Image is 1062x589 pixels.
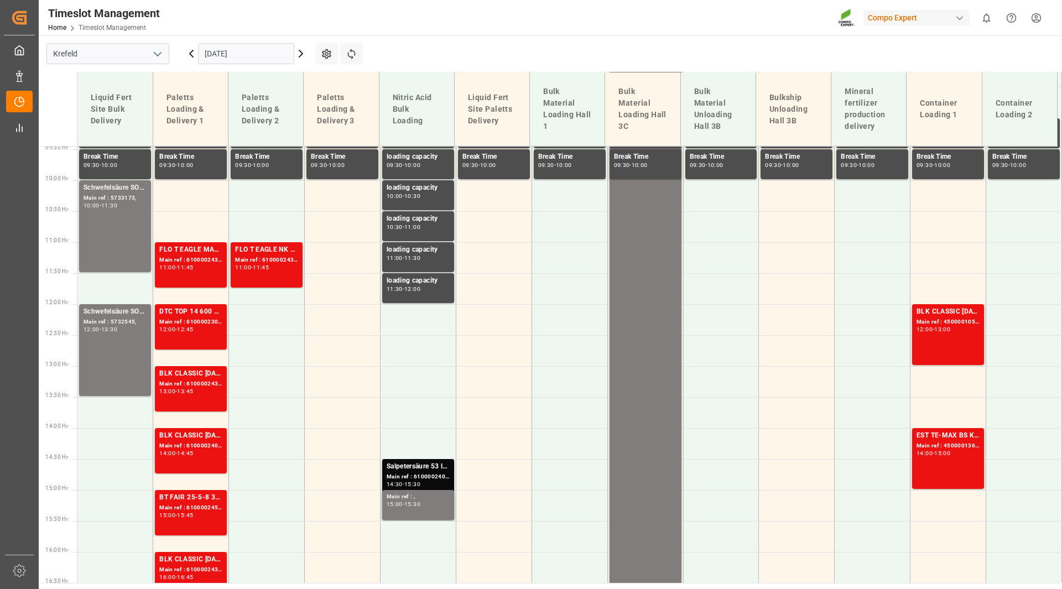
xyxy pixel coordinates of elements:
[404,256,420,260] div: 11:30
[45,361,68,367] span: 13:00 Hr
[934,327,950,332] div: 13:00
[159,554,222,565] div: BLK CLASSIC [DATE] 25kg (x42) INT
[48,5,160,22] div: Timeslot Management
[462,152,525,163] div: Break Time
[235,163,251,168] div: 09:30
[100,163,101,168] div: -
[933,327,934,332] div: -
[387,152,450,163] div: loading capacity
[857,163,858,168] div: -
[45,392,68,398] span: 13:30 Hr
[177,575,193,580] div: 16:45
[387,225,403,230] div: 10:30
[387,183,450,194] div: loading capacity
[159,565,222,575] div: Main ref : 6100002439, 2000001644
[159,265,175,270] div: 11:00
[235,265,251,270] div: 11:00
[387,482,403,487] div: 14:30
[765,163,781,168] div: 09:30
[45,547,68,553] span: 16:00 Hr
[84,317,147,327] div: Main ref : 5732545,
[614,81,671,137] div: Bulk Material Loading Hall 3C
[917,441,980,451] div: Main ref : 4500001366, 2000001632
[159,441,222,451] div: Main ref : 6100002402, 2000002016
[159,244,222,256] div: FLO T EAGLE MASTER [DATE] 25kg(x40) INTFTL S NK 8-0-24 25kg (x40) INTKGA 0-0-28 25kg (x40) INTFLO...
[84,152,147,163] div: Break Time
[783,163,799,168] div: 10:00
[327,163,329,168] div: -
[84,163,100,168] div: 09:30
[159,389,175,394] div: 13:00
[159,327,175,332] div: 12:00
[462,163,478,168] div: 09:30
[614,152,677,163] div: Break Time
[632,163,648,168] div: 10:00
[45,206,68,212] span: 10:30 Hr
[46,43,169,64] input: Type to search/select
[917,317,980,327] div: Main ref : 4500001059, 2000000817
[235,152,298,163] div: Break Time
[313,87,369,131] div: Paletts Loading & Delivery 3
[934,163,950,168] div: 10:00
[403,163,404,168] div: -
[45,330,68,336] span: 12:30 Hr
[915,93,972,125] div: Container Loading 1
[45,237,68,243] span: 11:00 Hr
[404,482,420,487] div: 15:30
[917,163,933,168] div: 09:30
[251,163,253,168] div: -
[992,152,1055,163] div: Break Time
[101,163,117,168] div: 10:00
[403,256,404,260] div: -
[311,163,327,168] div: 09:30
[159,368,222,379] div: BLK CLASSIC [DATE] 25kg(x40)D,EN,PL,FNL
[159,379,222,389] div: Main ref : 6100002433, 2000001808
[539,81,596,137] div: Bulk Material Loading Hall 1
[159,430,222,441] div: BLK CLASSIC [DATE] 25kg(x40)D,EN,PL,FNLFLO T PERM [DATE] 25kg (x40) INTFLO T NK 14-0-19 25kg (x40...
[177,265,193,270] div: 11:45
[478,163,480,168] div: -
[841,163,857,168] div: 09:30
[840,81,897,137] div: Mineral fertilizer production delivery
[765,152,828,163] div: Break Time
[251,265,253,270] div: -
[863,10,970,26] div: Compo Expert
[992,163,1008,168] div: 09:30
[159,306,222,317] div: DTC TOP 14 600 KG BB
[387,492,450,502] div: Main ref : ,
[387,286,403,291] div: 11:30
[404,502,420,507] div: 15:30
[538,163,554,168] div: 09:30
[403,482,404,487] div: -
[45,454,68,460] span: 14:30 Hr
[838,8,856,28] img: Screenshot%202023-09-29%20at%2010.02.21.png_1712312052.png
[404,194,420,199] div: 10:30
[45,423,68,429] span: 14:00 Hr
[159,317,222,327] div: Main ref : 6100002305, 2000000823
[45,485,68,491] span: 15:00 Hr
[159,256,222,265] div: Main ref : 6100002437, 2000002050
[100,327,101,332] div: -
[101,203,117,208] div: 11:30
[235,244,298,256] div: FLO T EAGLE NK 17-0-16 25kg (x40) INTKGA 0-0-28 25kg (x40) INTFTL S NK 8-0-24 25kg (x40) INTENF H...
[177,513,193,518] div: 15:45
[45,175,68,181] span: 10:00 Hr
[387,256,403,260] div: 11:00
[690,81,747,137] div: Bulk Material Unloading Hall 3B
[175,327,177,332] div: -
[387,275,450,286] div: loading capacity
[387,213,450,225] div: loading capacity
[253,163,269,168] div: 10:00
[917,152,980,163] div: Break Time
[403,225,404,230] div: -
[387,502,403,507] div: 15:00
[159,575,175,580] div: 16:00
[159,163,175,168] div: 09:30
[101,327,117,332] div: 13:30
[311,152,374,163] div: Break Time
[705,163,707,168] div: -
[100,203,101,208] div: -
[84,203,100,208] div: 10:00
[707,163,723,168] div: 10:00
[45,516,68,522] span: 15:30 Hr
